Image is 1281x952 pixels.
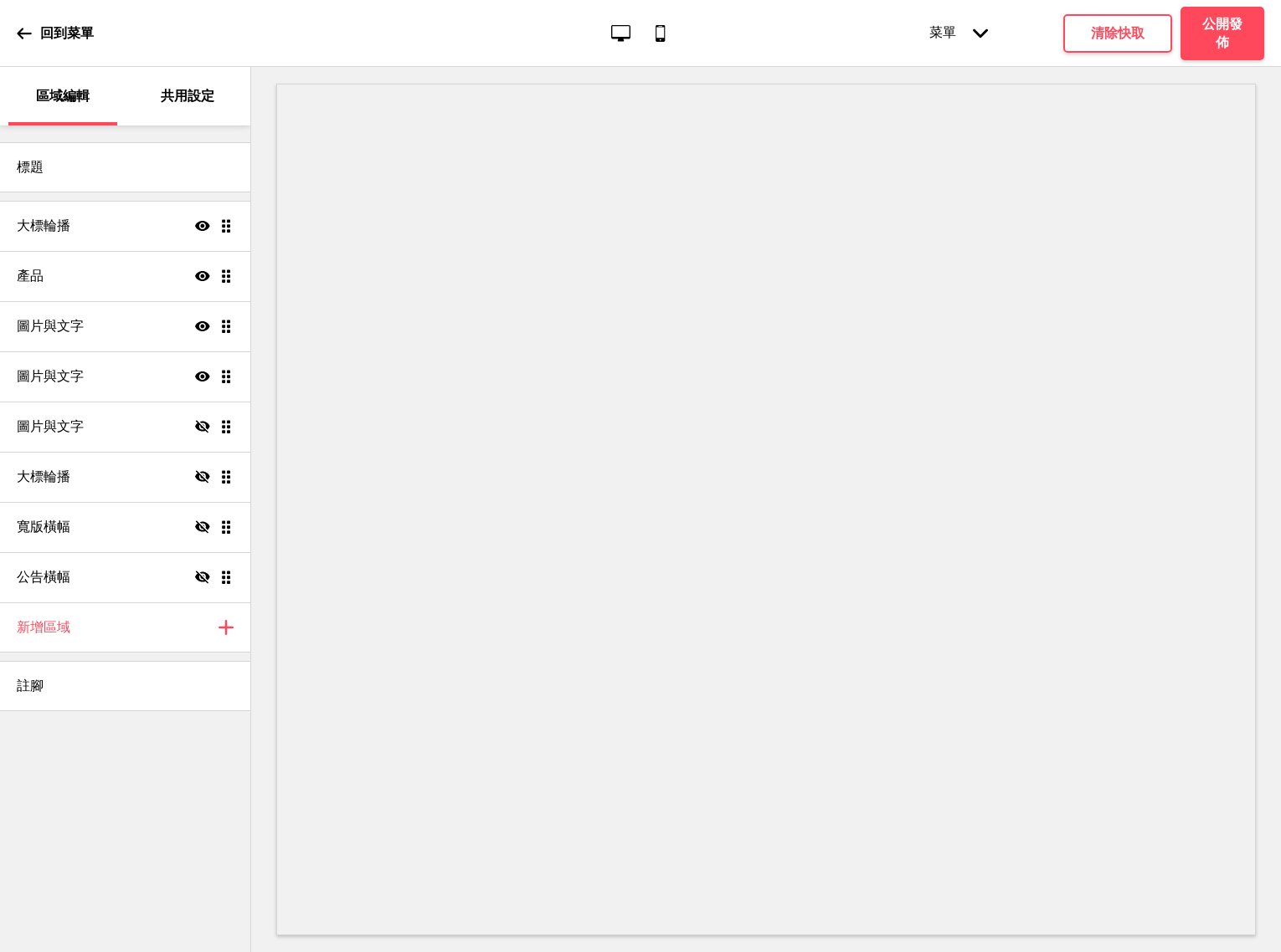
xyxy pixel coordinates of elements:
[36,87,90,105] p: 區域編輯
[17,217,70,235] h4: 大標輪播
[1181,7,1264,60] button: 公開發佈
[17,468,70,486] h4: 大標輪播
[17,518,70,536] h4: 寬版橫幅
[17,677,44,695] h4: 註腳
[1063,14,1172,53] button: 清除快取
[1091,24,1145,43] h4: 清除快取
[17,618,70,637] h4: 新增區域
[17,11,94,56] a: 回到菜單
[17,317,84,335] h4: 圖片與文字
[1197,15,1248,52] h4: 公開發佈
[913,8,1005,59] div: 菜單
[17,568,70,586] h4: 公告橫幅
[17,158,44,177] h4: 標題
[17,267,44,285] h4: 產品
[161,87,214,105] p: 共用設定
[40,24,94,43] p: 回到菜單
[17,367,84,386] h4: 圖片與文字
[17,417,84,436] h4: 圖片與文字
